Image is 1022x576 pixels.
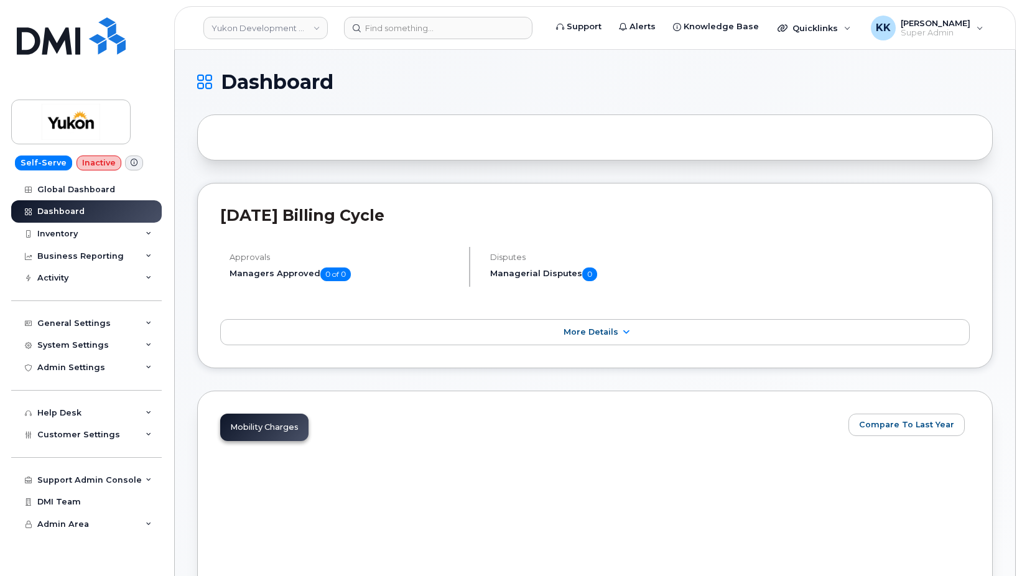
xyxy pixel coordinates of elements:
span: More Details [564,327,618,337]
span: 0 of 0 [320,267,351,281]
span: 0 [582,267,597,281]
h4: Disputes [490,253,731,262]
button: Compare To Last Year [848,414,965,436]
h4: Approvals [230,253,458,262]
h2: [DATE] Billing Cycle [220,206,970,225]
span: Dashboard [221,73,333,91]
h5: Managerial Disputes [490,267,731,281]
h5: Managers Approved [230,267,458,281]
span: Compare To Last Year [859,419,954,430]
